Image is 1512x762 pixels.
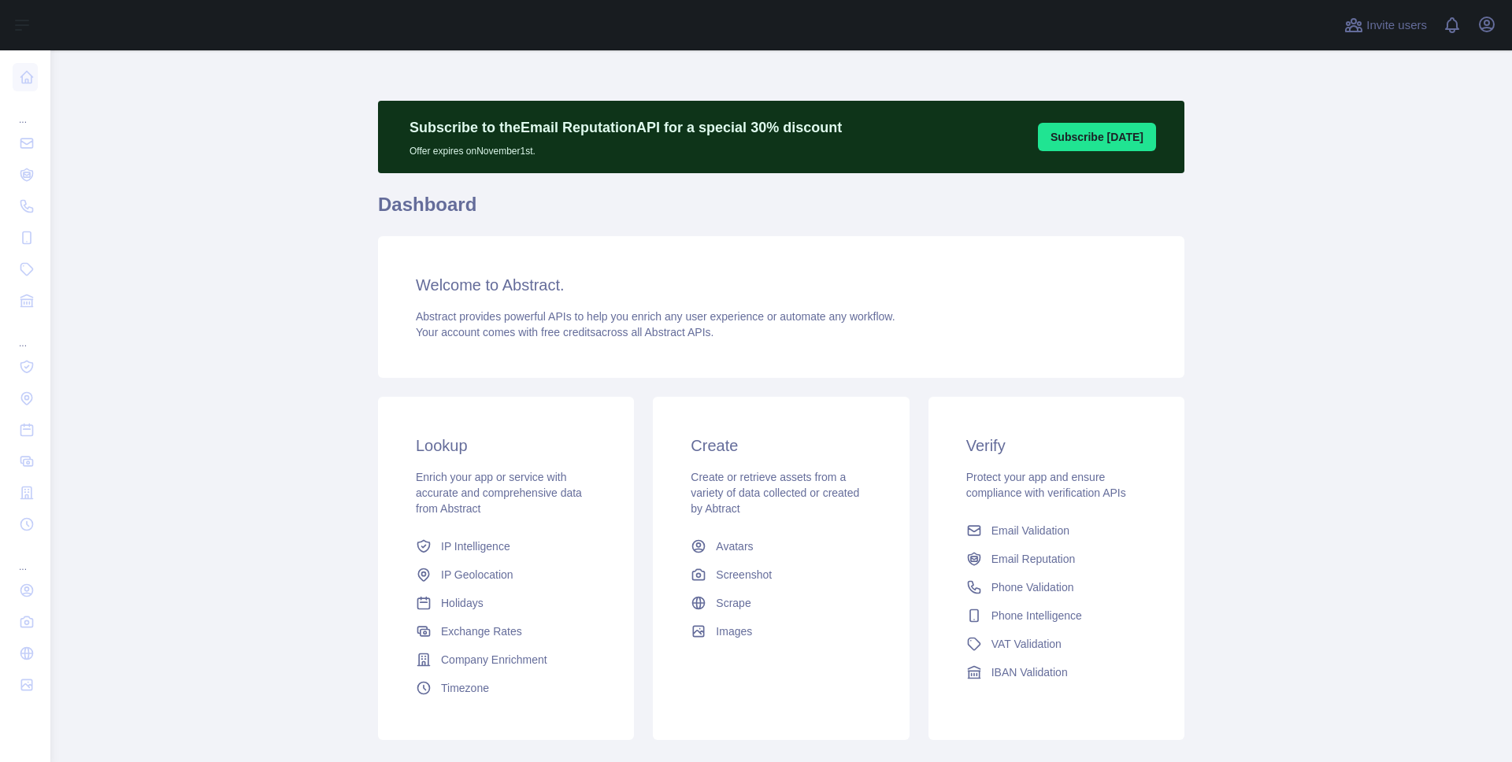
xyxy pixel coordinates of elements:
span: Invite users [1366,17,1427,35]
h1: Dashboard [378,192,1184,230]
p: Subscribe to the Email Reputation API for a special 30 % discount [409,117,842,139]
a: Screenshot [684,560,877,589]
h3: Welcome to Abstract. [416,274,1147,296]
span: IP Geolocation [441,567,513,583]
span: Phone Validation [991,579,1074,595]
p: Offer expires on November 1st. [409,139,842,157]
span: VAT Validation [991,636,1062,652]
h3: Lookup [416,435,596,457]
span: Exchange Rates [441,623,522,639]
div: ... [13,94,38,126]
a: Phone Validation [960,573,1153,601]
div: ... [13,318,38,350]
span: free credits [541,326,595,338]
button: Subscribe [DATE] [1038,123,1156,151]
a: Images [684,617,877,645]
span: Abstract provides powerful APIs to help you enrich any user experience or automate any workflow. [416,310,895,323]
a: VAT Validation [960,630,1153,658]
span: Images [716,623,752,639]
a: Avatars [684,532,877,560]
span: Company Enrichment [441,652,547,668]
span: Email Reputation [991,551,1076,567]
span: Your account comes with across all Abstract APIs. [416,326,713,338]
span: Screenshot [716,567,772,583]
a: IP Geolocation [409,560,602,589]
button: Invite users [1341,13,1430,38]
span: Timezone [441,680,489,696]
div: ... [13,542,38,573]
a: Email Reputation [960,545,1153,573]
a: IP Intelligence [409,532,602,560]
a: Phone Intelligence [960,601,1153,630]
a: Holidays [409,589,602,617]
span: Phone Intelligence [991,608,1082,623]
a: Exchange Rates [409,617,602,645]
h3: Verify [966,435,1147,457]
a: Email Validation [960,516,1153,545]
a: Scrape [684,589,877,617]
span: Create or retrieve assets from a variety of data collected or created by Abtract [691,471,859,515]
span: IBAN Validation [991,664,1068,680]
h3: Create [691,435,871,457]
span: Protect your app and ensure compliance with verification APIs [966,471,1126,499]
span: Avatars [716,538,753,554]
a: Timezone [409,674,602,702]
span: IP Intelligence [441,538,510,554]
a: Company Enrichment [409,645,602,674]
span: Scrape [716,595,750,611]
a: IBAN Validation [960,658,1153,686]
span: Enrich your app or service with accurate and comprehensive data from Abstract [416,471,582,515]
span: Email Validation [991,523,1069,538]
span: Holidays [441,595,484,611]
